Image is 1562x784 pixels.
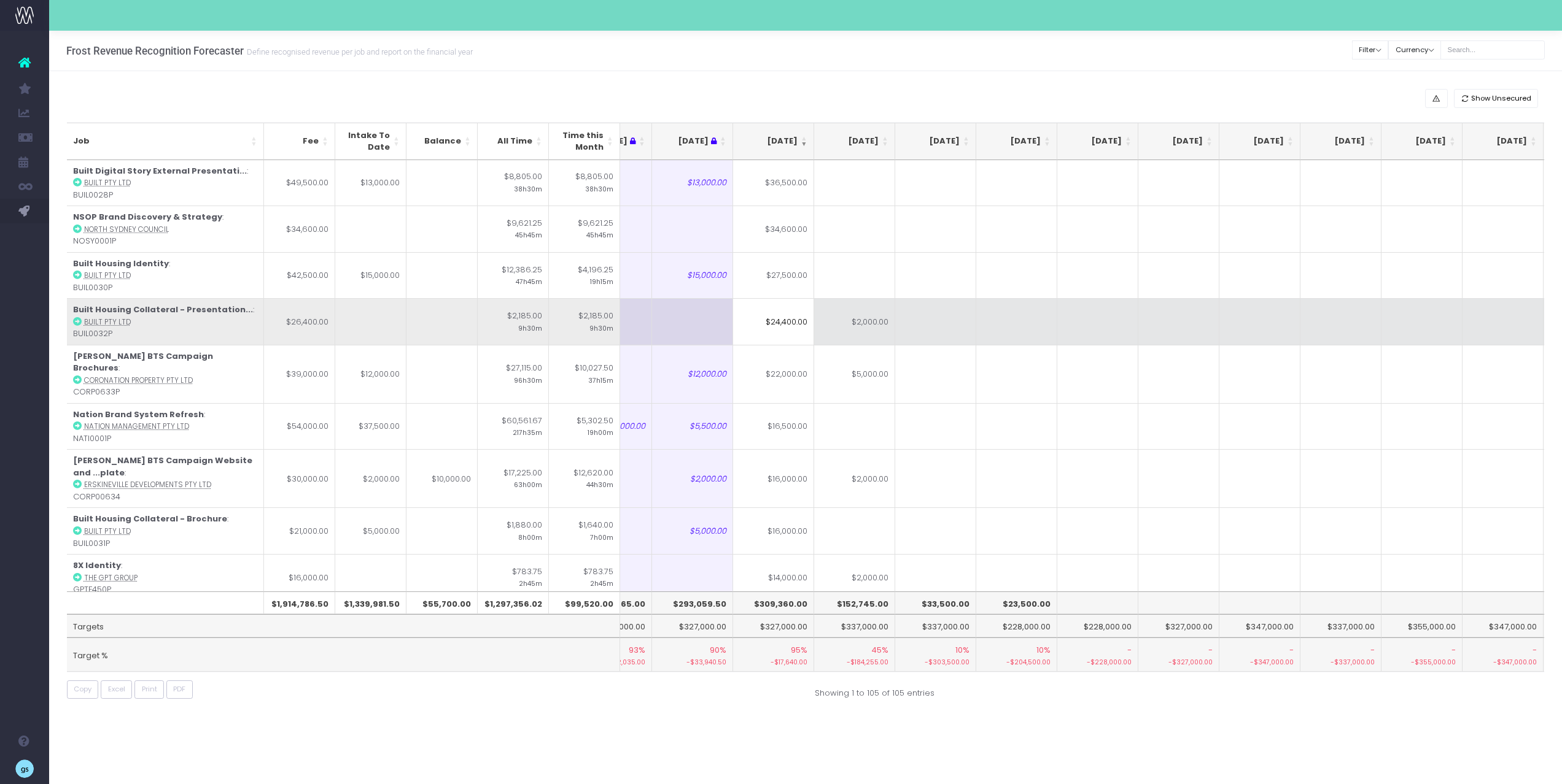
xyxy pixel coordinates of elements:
th: Apr 26: activate to sort column ascending [1300,123,1381,160]
button: PDF [166,680,193,699]
td: $347,000.00 [1463,614,1544,637]
span: - [1533,644,1537,656]
td: Target % [67,637,620,672]
button: Excel [101,680,132,699]
small: -$347,000.00 [1469,656,1537,667]
button: Print [134,680,164,699]
td: $327,000.00 [733,614,814,637]
abbr: Built Pty Ltd [84,526,131,536]
small: 38h30m [585,183,613,194]
small: 96h30m [514,374,542,385]
th: Jun 26: activate to sort column ascending [1463,123,1544,160]
th: $1,339,981.50 [335,591,406,615]
small: 19h00m [588,426,613,437]
td: : BUIL0032P [67,298,264,345]
td: $2,185.00 [549,298,620,345]
td: $39,000.00 [264,345,335,403]
td: $228,000.00 [976,614,1057,637]
td: $42,500.00 [264,252,335,299]
td: $2,000.00 [814,449,895,507]
th: $33,500.00 [895,591,976,615]
td: $12,000.00 [335,345,406,403]
td: $2,000.00 [814,298,895,345]
td: $34,600.00 [733,206,814,252]
strong: Built Housing Collateral - Brochure [73,513,227,525]
td: $783.75 [478,554,549,601]
small: 63h00m [514,478,542,490]
button: Copy [67,680,99,699]
td: $5,000.00 [652,507,733,554]
span: 93% [629,644,645,656]
small: -$327,000.00 [1144,656,1213,667]
span: 45% [871,644,888,656]
td: $5,500.00 [652,403,733,450]
td: $16,500.00 [733,403,814,450]
td: $1,880.00 [478,507,549,554]
small: Define recognised revenue per job and report on the financial year [244,45,473,57]
small: 9h30m [589,322,613,333]
td: $5,000.00 [335,507,406,554]
small: 8h00m [518,531,542,542]
button: Filter [1352,40,1389,60]
td: $16,000.00 [733,449,814,507]
td: Targets [67,614,620,637]
td: : BUIL0030P [67,252,264,299]
td: $27,115.00 [478,345,549,403]
td: $54,000.00 [264,403,335,450]
span: - [1289,644,1294,656]
td: $1,640.00 [549,507,620,554]
td: : BUIL0028P [67,160,264,206]
th: Nov 25: activate to sort column ascending [895,123,976,160]
abbr: Nation Management Pty Ltd [84,421,189,431]
abbr: Erskineville Developments Pty Ltd [84,480,211,490]
th: Oct 25: activate to sort column ascending [814,123,895,160]
th: Job: activate to sort column ascending [67,123,264,160]
small: 217h35m [513,426,542,437]
td: $2,000.00 [814,554,895,601]
td: $10,027.50 [549,345,620,403]
td: $2,000.00 [652,449,733,507]
td: $49,500.00 [264,160,335,206]
th: $55,700.00 [406,591,478,615]
th: $1,914,786.50 [264,591,335,615]
td: $13,000.00 [335,160,406,206]
span: - [1370,644,1375,656]
td: : BUIL0031P [67,507,264,554]
td: $37,500.00 [335,403,406,450]
th: Balance: activate to sort column ascending [406,123,478,160]
abbr: Coronation Property Pty Ltd [84,375,193,385]
strong: [PERSON_NAME] BTS Campaign Brochures [73,350,213,374]
span: - [1208,644,1213,656]
strong: Built Digital Story External Presentati... [73,165,247,177]
th: $293,059.50 [652,591,733,615]
td: $337,000.00 [895,614,976,637]
td: $16,000.00 [733,507,814,554]
td: $27,500.00 [733,252,814,299]
th: Aug 25 : activate to sort column ascending [652,123,733,160]
strong: 8X Identity [73,559,121,571]
td: $2,185.00 [478,298,549,345]
td: $15,000.00 [652,252,733,299]
strong: [PERSON_NAME] BTS Campaign Website and ...plate [73,455,252,478]
span: 95% [791,644,807,656]
td: $8,805.00 [478,160,549,206]
small: -$228,000.00 [1063,656,1132,667]
td: $783.75 [549,554,620,601]
td: $21,000.00 [264,507,335,554]
abbr: Built Pty Ltd [84,317,131,327]
span: - [1127,644,1132,656]
td: $5,000.00 [814,345,895,403]
th: Intake To Date: activate to sort column ascending [335,123,406,160]
small: -$204,500.00 [982,656,1051,667]
small: -$17,640.00 [739,656,807,667]
td: $17,225.00 [478,449,549,507]
th: $23,500.00 [976,591,1057,615]
td: $4,196.25 [549,252,620,299]
div: Showing 1 to 105 of 105 entries [815,680,934,699]
span: - [1451,644,1456,656]
span: 10% [955,644,969,656]
td: $327,000.00 [1138,614,1219,637]
span: Print [142,684,157,694]
td: $34,600.00 [264,206,335,252]
td: : CORP0633P [67,345,264,403]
